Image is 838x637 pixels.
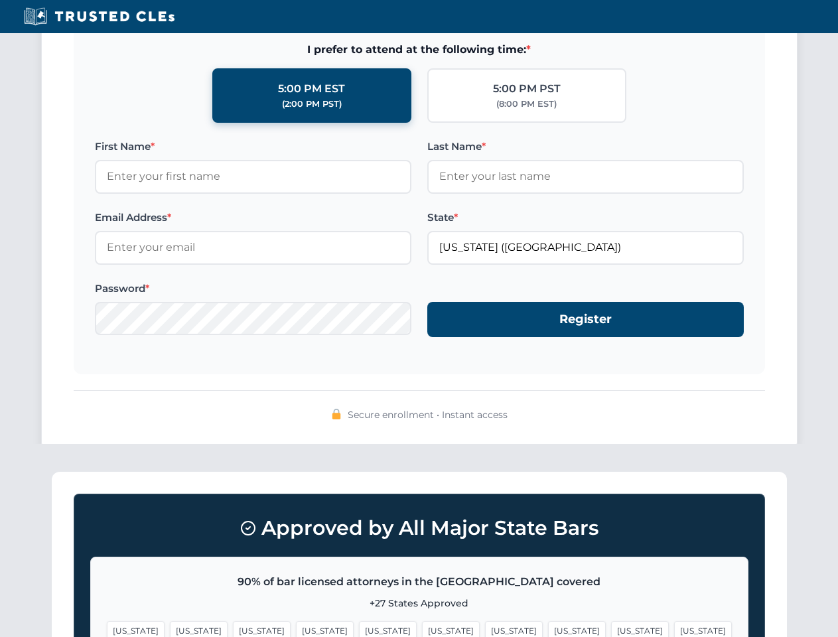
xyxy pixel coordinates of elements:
[95,210,411,226] label: Email Address
[427,231,744,264] input: Florida (FL)
[348,407,508,422] span: Secure enrollment • Instant access
[95,160,411,193] input: Enter your first name
[427,210,744,226] label: State
[107,596,732,610] p: +27 States Approved
[427,160,744,193] input: Enter your last name
[95,231,411,264] input: Enter your email
[331,409,342,419] img: 🔒
[427,139,744,155] label: Last Name
[90,510,748,546] h3: Approved by All Major State Bars
[95,41,744,58] span: I prefer to attend at the following time:
[95,139,411,155] label: First Name
[20,7,178,27] img: Trusted CLEs
[282,98,342,111] div: (2:00 PM PST)
[496,98,557,111] div: (8:00 PM EST)
[493,80,561,98] div: 5:00 PM PST
[427,302,744,337] button: Register
[107,573,732,591] p: 90% of bar licensed attorneys in the [GEOGRAPHIC_DATA] covered
[95,281,411,297] label: Password
[278,80,345,98] div: 5:00 PM EST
